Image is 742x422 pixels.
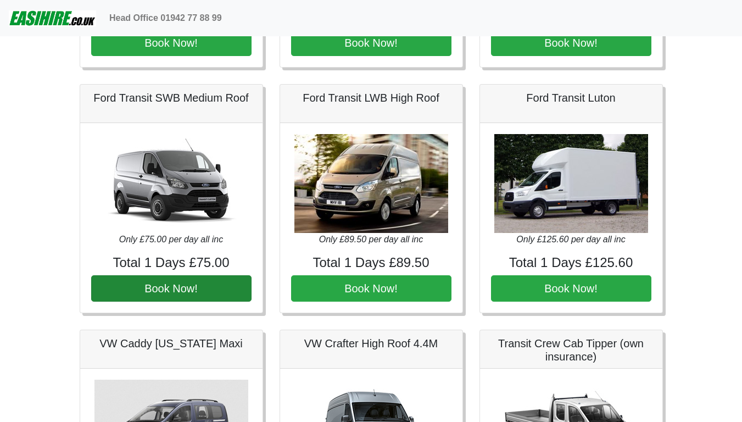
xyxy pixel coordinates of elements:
img: Ford Transit LWB High Roof [294,134,448,233]
i: Only £89.50 per day all inc [319,235,423,244]
i: Only £125.60 per day all inc [516,235,625,244]
button: Book Now! [491,30,651,56]
h5: VW Caddy [US_STATE] Maxi [91,337,252,350]
h4: Total 1 Days £89.50 [291,255,451,271]
h5: Ford Transit SWB Medium Roof [91,91,252,104]
button: Book Now! [91,30,252,56]
h5: Transit Crew Cab Tipper (own insurance) [491,337,651,363]
h4: Total 1 Days £75.00 [91,255,252,271]
b: Head Office 01942 77 88 99 [109,13,222,23]
img: Ford Transit Luton [494,134,648,233]
i: Only £75.00 per day all inc [119,235,223,244]
img: Ford Transit SWB Medium Roof [94,134,248,233]
a: Head Office 01942 77 88 99 [105,7,226,29]
img: easihire_logo_small.png [9,7,96,29]
h5: VW Crafter High Roof 4.4M [291,337,451,350]
button: Book Now! [291,275,451,302]
button: Book Now! [291,30,451,56]
button: Book Now! [491,275,651,302]
h5: Ford Transit LWB High Roof [291,91,451,104]
button: Book Now! [91,275,252,302]
h4: Total 1 Days £125.60 [491,255,651,271]
h5: Ford Transit Luton [491,91,651,104]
